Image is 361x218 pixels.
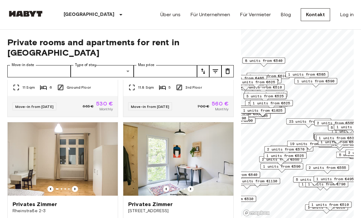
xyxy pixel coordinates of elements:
span: 5 [169,85,171,90]
span: 3 units from €555 [241,77,279,83]
span: 6 [50,85,52,90]
span: [STREET_ADDRESS] [128,208,229,214]
span: 2 units from €555 [262,157,299,162]
span: Monthly [215,106,229,112]
div: Map marker [242,57,285,67]
span: Rheinstraße 2-3 [13,208,113,214]
div: Map marker [235,178,280,187]
div: Map marker [313,133,356,142]
span: 530 € [96,101,113,106]
div: Map marker [306,164,349,174]
span: 1 units from €495 [316,176,354,182]
a: Für Unternehmen [190,11,230,18]
img: Habyt [7,11,44,17]
a: Kontakt [301,8,330,21]
span: 2 units from €510 [244,84,282,90]
span: 1 units from €790 [209,115,246,121]
div: Map marker [286,118,331,128]
a: Mapbox logo [243,209,270,216]
div: Map marker [293,176,336,186]
div: Map marker [235,79,278,88]
span: 2 units from €690 [215,118,253,123]
span: 2 units from €530 [216,196,253,201]
span: 1 units from €590 [263,164,300,169]
div: Map marker [247,73,289,82]
label: Move-in date [12,62,34,68]
span: 11.8 Sqm [138,85,154,90]
p: [GEOGRAPHIC_DATA] [64,11,115,18]
span: Monthly [99,106,113,112]
input: Choose date [7,65,71,77]
div: Map marker [260,163,303,173]
span: 3 units from €525 [247,91,285,97]
div: Map marker [314,176,356,185]
a: Über uns [160,11,180,18]
span: 1 units from €590 [297,78,334,84]
div: Map marker [240,107,285,117]
button: Previous image [72,186,78,192]
span: 1 units from €640 [317,134,355,140]
span: 1 units from €585 [288,72,326,77]
div: Map marker [250,100,293,109]
span: Privates Zimmer [128,201,173,208]
span: 700 € [197,104,209,109]
span: 5 units from €590 [296,177,333,182]
button: tune [209,65,221,77]
span: 11 Sqm [22,85,35,90]
div: Map marker [264,153,307,162]
div: Map marker [309,201,352,211]
a: Blog [281,11,291,18]
span: 3 units from €525 [246,93,284,99]
span: 1 units from €610 [308,205,345,210]
div: Map marker [244,91,287,100]
span: Move-in from [DATE] [15,104,54,109]
button: Previous image [47,186,54,192]
span: Private rooms and apartments for rent in [GEOGRAPHIC_DATA] [7,37,234,58]
span: 1 units from €510 [311,202,349,207]
span: 1 units from €630 [319,135,356,141]
button: tune [221,65,234,77]
label: Max price [138,62,154,68]
span: 1 units from €1130 [238,178,277,184]
span: 2 units from €570 [267,146,304,152]
div: Map marker [285,71,328,81]
img: Marketing picture of unit DE-01-090-03M [8,122,118,196]
span: 1 units from €625 [238,79,275,85]
span: 8 units from €540 [245,58,282,63]
div: Map marker [305,204,348,214]
span: 1 units from €640 [220,172,257,177]
span: 23 units from €530 [289,119,329,124]
div: Map marker [287,141,332,150]
div: Map marker [270,145,313,155]
span: 2 units from €610 [249,73,287,79]
div: Map marker [245,100,288,110]
span: Ground Floor [67,85,91,90]
button: Previous image [163,186,169,192]
span: 7 units from €585 [248,101,285,106]
div: Map marker [316,135,359,144]
span: Privates Zimmer [13,201,57,208]
div: Map marker [294,78,337,87]
span: 1 units from €1025 [243,108,283,113]
a: Für Vermieter [240,11,271,18]
div: Map marker [224,75,267,84]
img: Marketing picture of unit DE-01-009-02Q [123,122,233,196]
span: 2 units from €555 [317,120,354,126]
span: 1 units from €485 [227,75,264,81]
span: 2 units from €555 [309,165,346,170]
span: 1 units from €645 [316,133,353,139]
div: Map marker [259,156,302,166]
div: Map marker [314,134,357,143]
button: tune [197,65,209,77]
span: 1 units from €525 [266,153,304,158]
a: Log in [340,11,354,18]
div: Map marker [244,93,286,102]
div: Map marker [314,134,357,143]
button: Previous image [188,186,194,192]
span: 1 units from €625 [253,100,290,106]
label: Type of stay [75,62,96,68]
div: Map marker [314,120,357,129]
span: 3rd Floor [185,85,202,90]
div: Map marker [264,146,307,156]
span: 19 units from €575 [290,141,329,146]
